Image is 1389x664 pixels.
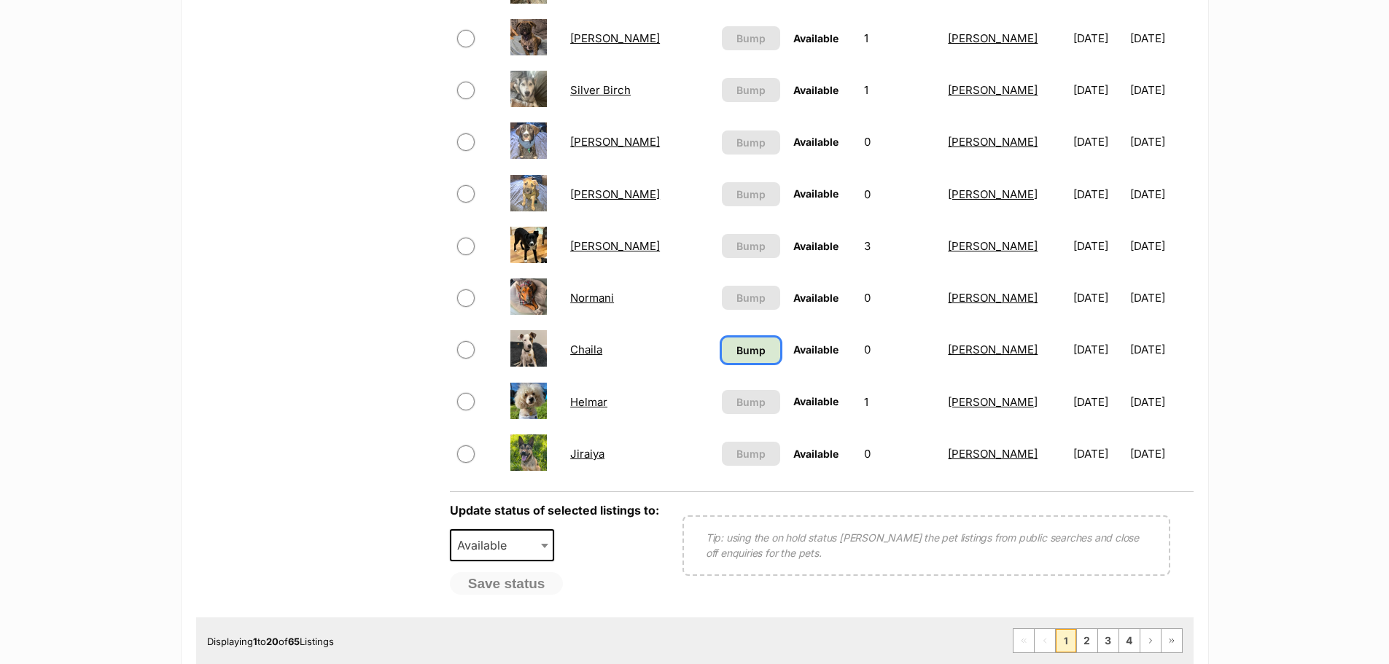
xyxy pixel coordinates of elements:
button: Save status [450,572,564,595]
span: Available [451,535,521,555]
td: 0 [858,273,941,323]
a: [PERSON_NAME] [948,343,1038,356]
a: Page 4 [1119,629,1140,652]
p: Tip: using the on hold status [PERSON_NAME] the pet listings from public searches and close off e... [706,530,1147,561]
td: [DATE] [1067,13,1129,63]
td: [DATE] [1067,169,1129,219]
a: [PERSON_NAME] [948,31,1038,45]
td: 3 [858,221,941,271]
td: [DATE] [1130,429,1191,479]
span: Bump [736,290,766,305]
td: 1 [858,65,941,115]
a: [PERSON_NAME] [948,83,1038,97]
td: 0 [858,169,941,219]
a: Helmar [570,395,607,409]
strong: 65 [288,636,300,647]
td: 0 [858,324,941,375]
td: [DATE] [1130,377,1191,427]
a: [PERSON_NAME] [948,187,1038,201]
button: Bump [722,286,779,310]
span: Available [793,395,839,407]
a: Next page [1140,629,1161,652]
td: [DATE] [1130,324,1191,375]
button: Bump [722,390,779,414]
button: Bump [722,234,779,258]
nav: Pagination [1013,628,1183,653]
span: Bump [736,343,766,358]
span: Bump [736,394,766,410]
span: Bump [736,31,766,46]
td: [DATE] [1130,65,1191,115]
span: Bump [736,135,766,150]
span: Available [793,292,839,304]
td: [DATE] [1067,324,1129,375]
td: [DATE] [1067,221,1129,271]
a: Chaila [570,343,602,356]
td: 0 [858,117,941,167]
span: Previous page [1035,629,1055,652]
span: Available [793,32,839,44]
button: Bump [722,78,779,102]
label: Update status of selected listings to: [450,503,659,517]
span: Available [793,187,839,200]
td: [DATE] [1067,117,1129,167]
a: [PERSON_NAME] [570,187,660,201]
a: [PERSON_NAME] [948,291,1038,305]
span: Available [793,240,839,252]
button: Bump [722,26,779,50]
span: Bump [736,82,766,98]
td: 1 [858,377,941,427]
a: Silver Birch [570,83,631,97]
span: Available [793,136,839,148]
strong: 1 [253,636,257,647]
a: Normani [570,291,614,305]
td: 1 [858,13,941,63]
td: [DATE] [1130,169,1191,219]
td: [DATE] [1130,273,1191,323]
a: [PERSON_NAME] [948,135,1038,149]
a: [PERSON_NAME] [570,135,660,149]
button: Bump [722,130,779,155]
a: Page 2 [1077,629,1097,652]
span: Bump [736,187,766,202]
span: Available [793,343,839,356]
td: [DATE] [1067,377,1129,427]
td: 0 [858,429,941,479]
td: [DATE] [1130,13,1191,63]
a: [PERSON_NAME] [948,447,1038,461]
a: [PERSON_NAME] [570,239,660,253]
a: Bump [722,337,779,363]
span: Available [793,84,839,96]
a: Page 3 [1098,629,1118,652]
button: Bump [722,182,779,206]
a: [PERSON_NAME] [948,239,1038,253]
span: Bump [736,238,766,254]
span: Bump [736,446,766,461]
td: [DATE] [1067,429,1129,479]
a: [PERSON_NAME] [948,395,1038,409]
strong: 20 [266,636,279,647]
td: [DATE] [1067,273,1129,323]
a: Jiraiya [570,447,604,461]
span: First page [1013,629,1034,652]
span: Available [793,448,839,460]
span: Available [450,529,555,561]
a: [PERSON_NAME] [570,31,660,45]
td: [DATE] [1130,117,1191,167]
a: Last page [1162,629,1182,652]
span: Displaying to of Listings [207,636,334,647]
td: [DATE] [1067,65,1129,115]
button: Bump [722,442,779,466]
td: [DATE] [1130,221,1191,271]
span: Page 1 [1056,629,1076,652]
